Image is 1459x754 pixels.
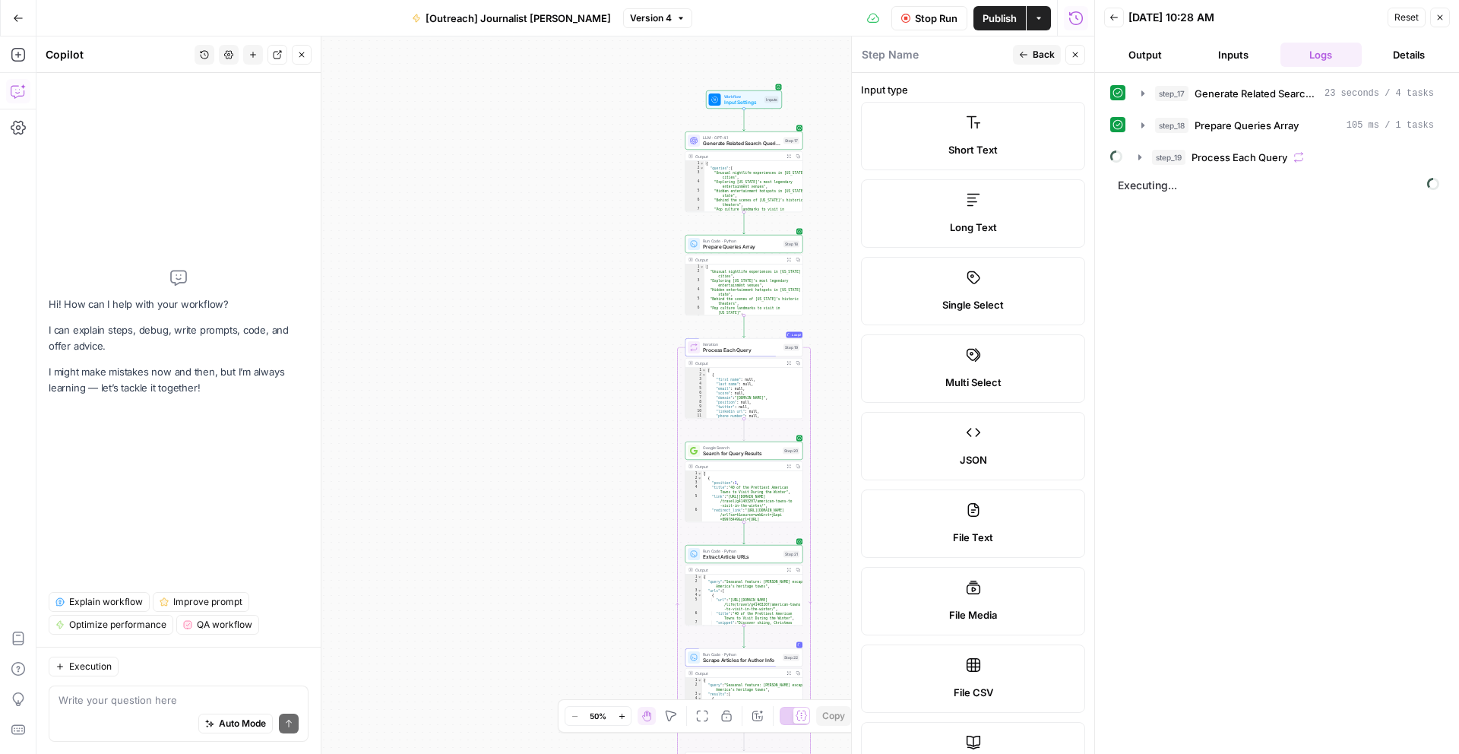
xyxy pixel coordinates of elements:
button: Copy [816,706,851,726]
div: 5 [685,494,702,508]
span: File Media [949,607,997,623]
div: 1 [685,471,702,476]
div: 2 [685,579,702,588]
span: Generate Related Search Queries [703,140,780,147]
button: 105 ms / 1 tasks [1132,113,1443,138]
span: Prepare Queries Array [1195,118,1299,133]
g: Edge from step_19 to step_20 [743,419,745,441]
div: 1 [685,368,707,372]
div: 6 [685,611,702,620]
button: Publish [973,6,1026,30]
div: 4 [685,593,702,597]
button: Stop Run [891,6,967,30]
div: Output [695,670,782,676]
span: Executing... [1113,173,1444,198]
div: 3 [685,278,704,287]
span: Single Select [942,297,1004,312]
span: QA workflow [197,618,252,632]
div: 1 [685,678,702,683]
div: 4 [685,485,702,494]
div: 2 [685,683,702,692]
div: 4 [685,287,704,296]
span: 23 seconds / 4 tasks [1324,87,1434,100]
div: Loop2IterationProcess Each QueryStep 19Output[ { "first_name": null, "last_name": null, "email": ... [685,338,803,419]
button: Version 4 [623,8,692,28]
g: Edge from step_18 to step_19 [743,315,745,337]
div: Output [695,464,782,470]
p: I might make mistakes now and then, but I’m always learning — let’s tackle it together! [49,364,309,396]
div: 2 [685,166,704,170]
span: Toggle code folding, rows 1 through 101 [700,265,704,269]
button: Output [1104,43,1186,67]
span: Iteration [703,341,780,347]
span: Copy [822,709,845,723]
div: 2 [685,372,707,377]
span: Toggle code folding, rows 1 through 64 [698,678,702,683]
span: Back [1033,48,1055,62]
div: 2 [685,476,702,480]
g: Edge from start to step_17 [743,109,745,131]
label: Input type [861,82,1085,97]
span: 105 ms / 1 tasks [1347,119,1434,132]
span: step_17 [1155,86,1188,101]
div: Step 19 [783,344,799,351]
div: 2 [685,269,704,278]
div: 4 [685,696,702,701]
div: 7 [685,315,704,324]
span: JSON [960,452,987,467]
span: Improve prompt [173,595,242,609]
span: Scrape Articles for Author Info [703,657,780,664]
span: Toggle code folding, rows 1 through 2044 [702,368,707,372]
span: Explain workflow [69,595,143,609]
div: 6 [685,391,707,395]
span: Workflow [724,93,762,100]
span: Long Text [950,220,997,235]
span: LLM · GPT-4.1 [703,135,780,141]
g: Edge from step_17 to step_18 [743,212,745,234]
span: Stop Run [915,11,957,26]
span: Multi Select [945,375,1002,390]
div: Step 22 [783,654,799,661]
span: Toggle code folding, rows 1 through 103 [700,161,704,166]
g: Edge from step_21 to step_22 [743,626,745,648]
div: Run Code · PythonPrepare Queries ArrayStep 18Output[ "Unusual nightlife experiences in [US_STATE]... [685,235,803,315]
div: 12 [685,418,707,423]
span: Auto Mode [219,717,266,730]
button: 23 seconds / 4 tasks [1132,81,1443,106]
span: Google Search [703,445,780,451]
div: 7 [685,395,707,400]
button: [Outreach] Journalist [PERSON_NAME] [403,6,620,30]
div: Copilot [46,47,190,62]
div: Step 18 [783,241,799,248]
p: Hi! How can I help with your workflow? [49,296,309,312]
span: [Outreach] Journalist [PERSON_NAME] [426,11,611,26]
span: Toggle code folding, rows 3 through 29 [698,588,702,593]
div: 1 [685,265,704,269]
span: Run Code · Python [703,548,780,554]
button: Inputs [1192,43,1274,67]
div: 3 [685,588,702,593]
div: 10 [685,409,707,413]
p: I can explain steps, debug, write prompts, code, and offer advice. [49,322,309,354]
span: Toggle code folding, rows 1 through 91 [698,471,702,476]
div: Output [695,154,782,160]
div: 5 [685,597,702,611]
button: Execution [49,657,119,676]
button: Reset [1388,8,1426,27]
div: Run Code · PythonExtract Article URLsStep 21Output{ "query":"Seasonal feature: [PERSON_NAME] esca... [685,545,803,626]
span: Version 4 [630,11,672,25]
span: Run Code · Python [703,238,780,244]
div: 5 [685,188,704,198]
button: Improve prompt [153,592,249,612]
span: Toggle code folding, rows 4 through 17 [698,696,702,701]
span: step_19 [1152,150,1185,165]
span: File Text [953,530,993,545]
span: Toggle code folding, rows 1 through 30 [698,575,702,579]
div: Output [695,360,782,366]
div: 3 [685,692,702,696]
span: Toggle code folding, rows 3 through 63 [698,692,702,696]
span: Process Each Query [1192,150,1287,165]
span: Process Each Query [703,347,780,354]
span: step_18 [1155,118,1188,133]
button: Auto Mode [198,714,273,733]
